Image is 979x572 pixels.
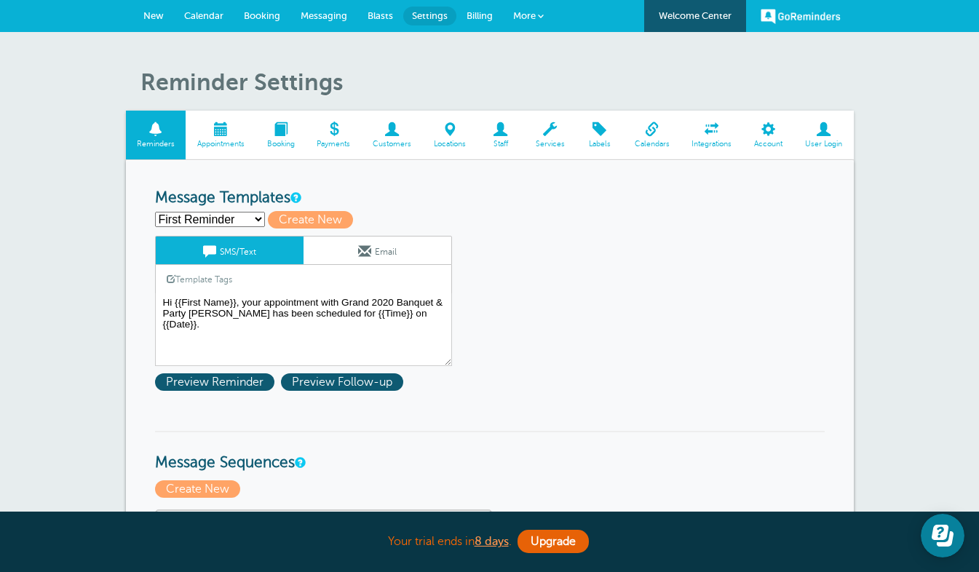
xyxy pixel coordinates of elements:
[801,140,847,148] span: User Login
[518,530,589,553] a: Upgrade
[281,373,403,391] span: Preview Follow-up
[313,140,354,148] span: Payments
[255,111,306,159] a: Booking
[155,376,281,389] a: Preview Reminder
[630,140,673,148] span: Calendars
[290,193,299,202] a: This is the wording for your reminder and follow-up messages. You can create multiple templates i...
[306,111,362,159] a: Payments
[743,111,794,159] a: Account
[155,189,825,207] h3: Message Templates
[369,140,416,148] span: Customers
[688,140,736,148] span: Integrations
[477,111,524,159] a: Staff
[295,458,304,467] a: Message Sequences allow you to setup multiple reminder schedules that can use different Message T...
[156,265,243,293] a: Template Tags
[475,535,509,548] a: 8 days
[430,140,470,148] span: Locations
[155,482,244,496] a: Create New
[921,514,964,557] iframe: Resource center
[403,7,456,25] a: Settings
[155,293,452,366] textarea: Hi {{First Name}}, your appointment with Grand 2020 Banquet & Party [PERSON_NAME] has been schedu...
[362,111,423,159] a: Customers
[531,140,568,148] span: Services
[263,140,298,148] span: Booking
[368,10,393,21] span: Blasts
[412,10,448,21] span: Settings
[268,213,360,226] a: Create New
[193,140,248,148] span: Appointments
[301,10,347,21] span: Messaging
[423,111,477,159] a: Locations
[186,111,255,159] a: Appointments
[126,526,854,557] div: Your trial ends in .
[750,140,787,148] span: Account
[576,111,623,159] a: Labels
[281,376,407,389] a: Preview Follow-up
[143,10,164,21] span: New
[268,211,353,229] span: Create New
[467,10,493,21] span: Billing
[583,140,616,148] span: Labels
[513,10,536,21] span: More
[623,111,681,159] a: Calendars
[184,10,223,21] span: Calendar
[155,373,274,391] span: Preview Reminder
[484,140,517,148] span: Staff
[244,10,280,21] span: Booking
[681,111,743,159] a: Integrations
[524,111,576,159] a: Services
[133,140,179,148] span: Reminders
[155,480,240,498] span: Create New
[794,111,854,159] a: User Login
[304,237,451,264] a: Email
[155,431,825,472] h3: Message Sequences
[156,237,304,264] a: SMS/Text
[140,68,854,96] h1: Reminder Settings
